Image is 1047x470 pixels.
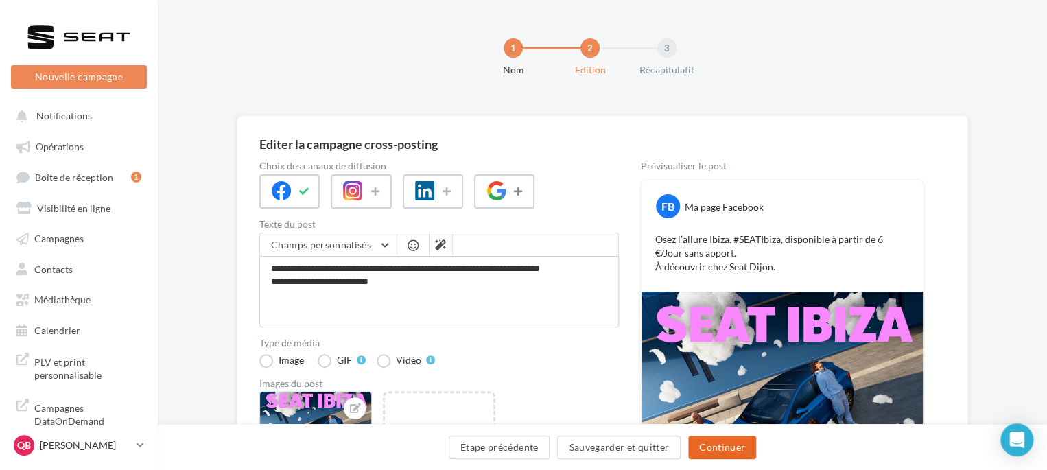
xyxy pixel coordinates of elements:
div: FB [656,194,680,218]
div: Edition [546,63,634,77]
span: Champs personnalisés [271,239,371,250]
a: Médiathèque [8,286,150,311]
div: Images du post [259,379,619,388]
div: Vidéo [396,355,421,365]
button: Continuer [688,436,756,459]
label: Type de média [259,338,619,348]
div: Ma page Facebook [685,200,764,214]
a: Contacts [8,256,150,281]
label: Choix des canaux de diffusion [259,161,619,171]
a: Campagnes DataOnDemand [8,393,150,434]
span: Médiathèque [34,294,91,305]
div: Open Intercom Messenger [1000,423,1033,456]
span: QB [17,438,31,452]
a: Visibilité en ligne [8,195,150,220]
button: Étape précédente [449,436,550,459]
a: Opérations [8,133,150,158]
a: Campagnes [8,225,150,250]
a: PLV et print personnalisable [8,347,150,388]
button: Sauvegarder et quitter [557,436,681,459]
span: Notifications [36,110,92,121]
button: Notifications [8,103,144,128]
p: Osez l’allure Ibiza. #SEATIbiza, disponible à partir de 6 €/Jour sans apport. À découvrir chez Se... [655,233,909,274]
div: 1 [131,172,141,183]
span: Contacts [34,263,73,274]
span: Boîte de réception [35,171,113,183]
a: QB [PERSON_NAME] [11,432,147,458]
span: PLV et print personnalisable [34,353,141,382]
div: Prévisualiser le post [641,161,924,171]
span: Visibilité en ligne [37,202,110,213]
span: Campagnes DataOnDemand [34,399,141,428]
label: Texte du post [259,220,619,229]
span: Calendrier [34,324,80,336]
div: 3 [657,38,677,58]
span: Campagnes [34,233,84,244]
span: Opérations [36,141,84,152]
a: Boîte de réception1 [8,164,150,189]
button: Champs personnalisés [260,233,397,257]
a: Calendrier [8,317,150,342]
div: Récapitulatif [623,63,711,77]
div: Editer la campagne cross-posting [259,138,438,150]
div: 2 [580,38,600,58]
div: Nom [469,63,557,77]
button: Nouvelle campagne [11,65,147,89]
p: [PERSON_NAME] [40,438,131,452]
div: Image [279,355,304,365]
div: 1 [504,38,523,58]
div: GIF [337,355,352,365]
